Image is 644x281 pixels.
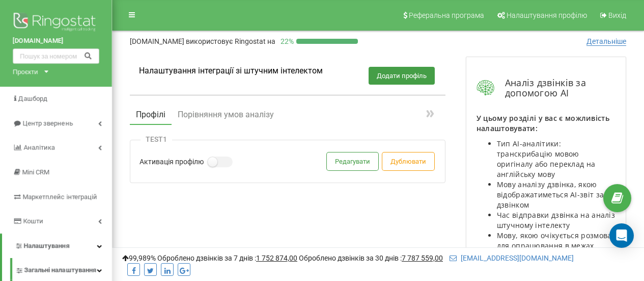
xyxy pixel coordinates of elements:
[13,48,99,64] input: Пошук за номером
[13,66,38,76] div: Проєкти
[23,242,69,249] span: Налаштування
[299,254,443,262] span: Оброблено дзвінків за 30 днів :
[13,10,99,36] img: Ringostat logo
[18,95,47,103] span: Дашборд
[23,217,43,225] span: Кошти
[15,258,112,279] a: Загальні налаштування
[130,106,172,125] button: Профілі
[23,144,55,151] span: Аналiтика
[172,106,280,124] button: Порівняння умов аналізу
[139,157,204,167] label: Активація профілю
[497,180,615,210] li: Мову аналізу дзвінка, якою відображатиметься AI-звіт за дзвінком
[450,254,574,262] a: [EMAIL_ADDRESS][DOMAIN_NAME]
[22,119,73,127] span: Центр звернень
[130,36,275,46] p: [DOMAIN_NAME]
[608,11,626,19] span: Вихід
[497,210,615,231] li: Час відправки дзвінка на аналіз штучному інтелекту
[13,36,99,46] a: [DOMAIN_NAME]
[477,113,615,134] p: У цьому розділі у вас є можливість налаштовувати:
[497,139,615,180] li: Тип AI-аналітики: транскрибацію мовою оригіналу або переклад на англійську мову
[327,152,378,170] button: Редагувати
[609,223,634,248] div: Open Intercom Messenger
[24,265,96,275] span: Загальні налаштування
[586,37,626,46] span: Детальніше
[409,11,484,19] span: Реферальна програма
[402,254,443,262] u: 7 787 559,00
[2,234,112,258] a: Налаштування
[477,78,615,98] div: Аналіз дзвінків за допомогою AI
[186,37,275,45] span: використовує Ringostat на
[275,36,296,46] p: 22 %
[22,168,49,176] span: Mini CRM
[497,231,615,261] li: Мову, якою очікується розмова для опрацювання в межах цього профілю
[141,135,172,144] div: TEST1
[369,67,435,85] button: Додати профіль
[382,152,434,170] button: Дублювати
[139,66,323,75] h1: Налаштування інтеграції зі штучним інтелектом
[122,254,156,262] span: 99,989%
[22,193,97,200] span: Маркетплейс інтеграцій
[256,254,297,262] u: 1 752 874,00
[507,11,587,19] span: Налаштування профілю
[157,254,297,262] span: Оброблено дзвінків за 7 днів :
